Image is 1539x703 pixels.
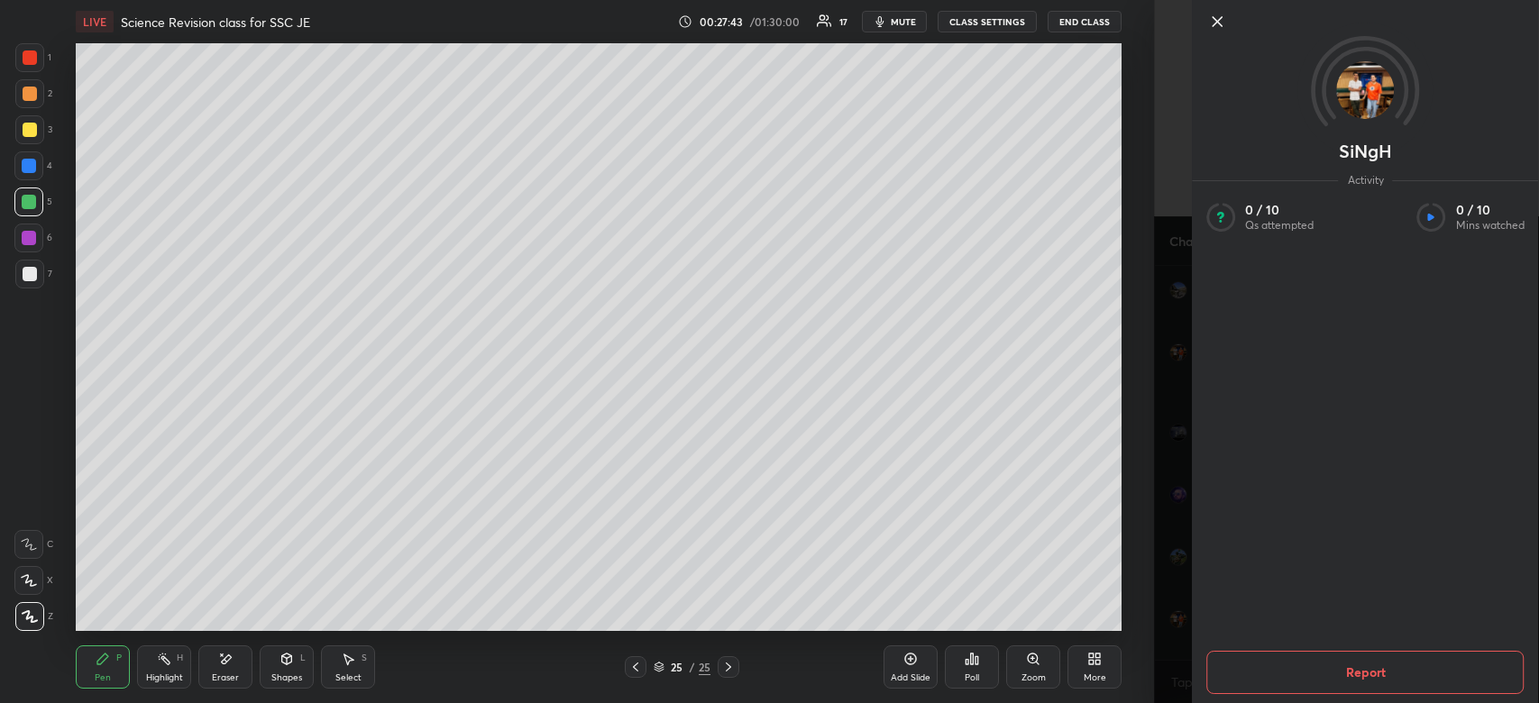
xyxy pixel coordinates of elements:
div: Shapes [271,673,302,682]
div: X [14,566,53,595]
div: 25 [699,659,710,675]
p: 0 / 10 [1245,202,1314,218]
div: 2 [15,79,52,108]
div: Eraser [212,673,239,682]
div: Add Slide [891,673,930,682]
p: Qs attempted [1245,218,1314,233]
div: 3 [15,115,52,144]
div: Select [335,673,362,682]
div: 1 [15,43,51,72]
div: Highlight [146,673,183,682]
div: 25 [668,662,686,672]
div: H [177,653,183,662]
p: 0 / 10 [1456,202,1525,218]
div: L [300,653,306,662]
div: / [690,662,695,672]
p: Mins watched [1456,218,1525,233]
div: 17 [839,17,847,26]
button: End Class [1048,11,1122,32]
div: Poll [965,673,979,682]
div: Pen [95,673,111,682]
button: mute [862,11,927,32]
div: LIVE [76,11,114,32]
div: Zoom [1021,673,1046,682]
h4: Science Revision class for SSC JE [121,14,310,31]
span: mute [891,15,916,28]
div: 6 [14,224,52,252]
button: Report [1206,651,1524,694]
img: 5383efa7a74a4c0d9437bc159205a728.jpg [1337,61,1395,119]
div: S [362,653,367,662]
div: 7 [15,260,52,288]
p: SiNgH [1339,144,1392,159]
div: 4 [14,151,52,180]
div: More [1084,673,1106,682]
div: 5 [14,187,52,216]
div: C [14,530,53,559]
div: Z [15,602,53,631]
button: CLASS SETTINGS [938,11,1037,32]
div: P [116,653,122,662]
span: Activity [1339,173,1393,187]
